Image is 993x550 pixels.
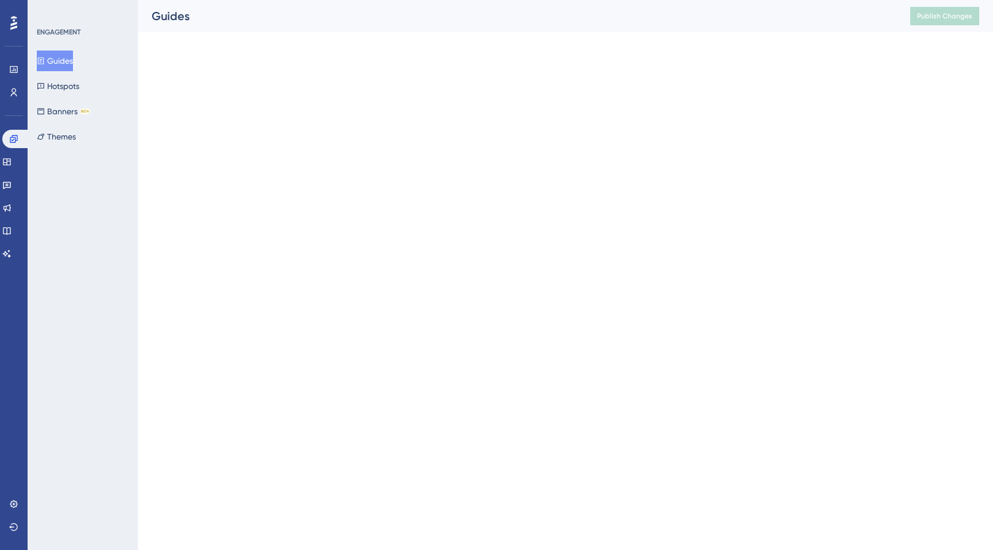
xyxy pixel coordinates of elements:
div: BETA [80,109,90,114]
button: Publish Changes [910,7,979,25]
button: Themes [37,126,76,147]
button: Hotspots [37,76,79,96]
div: Guides [152,8,882,24]
button: BannersBETA [37,101,90,122]
button: Guides [37,51,73,71]
span: Publish Changes [917,11,972,21]
div: ENGAGEMENT [37,28,80,37]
